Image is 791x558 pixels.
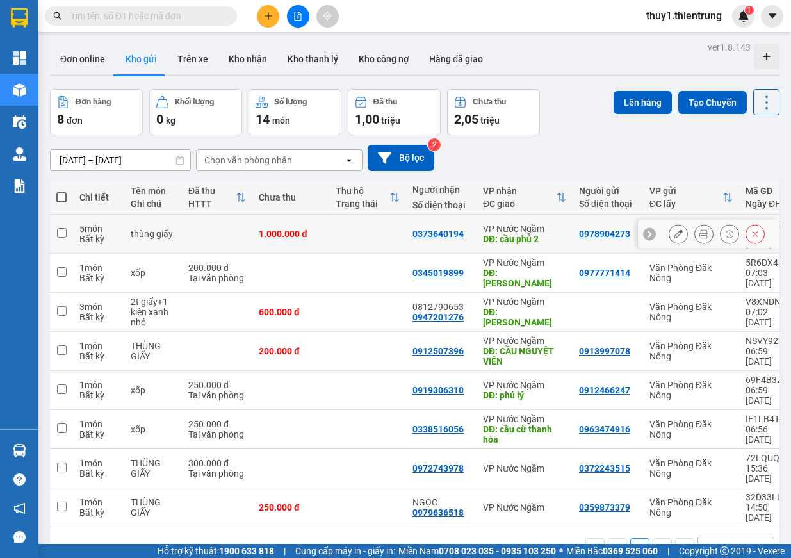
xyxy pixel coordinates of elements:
[678,91,747,114] button: Tạo Chuyến
[649,380,733,400] div: Văn Phòng Đăk Nông
[13,179,26,193] img: solution-icon
[131,458,175,479] div: THÙNG GIẤY
[412,312,464,322] div: 0947201276
[643,181,739,215] th: Toggle SortBy
[579,186,637,196] div: Người gửi
[295,544,395,558] span: Cung cấp máy in - giấy in:
[708,40,751,54] div: ver 1.8.143
[13,51,26,65] img: dashboard-icon
[412,200,470,210] div: Số điện thoại
[51,150,190,170] input: Select a date range.
[344,155,354,165] svg: open
[316,5,339,28] button: aim
[13,83,26,97] img: warehouse-icon
[483,224,566,234] div: VP Nước Ngầm
[131,385,175,395] div: xốp
[649,458,733,479] div: Văn Phòng Đăk Nông
[412,507,464,518] div: 0979636518
[79,380,118,390] div: 1 món
[131,229,175,239] div: thùng giấy
[355,111,379,127] span: 1,00
[131,297,175,327] div: 2t giấy+1 kiện xanh nhỏ
[57,111,64,127] span: 8
[579,385,630,395] div: 0912466247
[483,463,566,473] div: VP Nước Ngầm
[259,346,323,356] div: 200.000 đ
[381,115,400,126] span: triệu
[259,229,323,239] div: 1.000.000 đ
[649,263,733,283] div: Văn Phòng Đăk Nông
[131,268,175,278] div: xốp
[336,199,389,209] div: Trạng thái
[79,351,118,361] div: Bất kỳ
[419,44,493,74] button: Hàng đã giao
[67,115,83,126] span: đơn
[720,546,729,555] span: copyright
[188,390,246,400] div: Tại văn phòng
[13,444,26,457] img: warehouse-icon
[115,44,167,74] button: Kho gửi
[188,186,236,196] div: Đã thu
[53,12,62,21] span: search
[579,346,630,356] div: 0913997078
[188,380,246,390] div: 250.000 đ
[79,224,118,234] div: 5 món
[649,199,722,209] div: ĐC lấy
[13,502,26,514] span: notification
[412,385,464,395] div: 0919306310
[182,181,252,215] th: Toggle SortBy
[579,199,637,209] div: Số điện thoại
[272,115,290,126] span: món
[706,541,746,554] div: 10 / trang
[761,5,783,28] button: caret-down
[13,115,26,129] img: warehouse-icon
[76,97,111,106] div: Đơn hàng
[79,429,118,439] div: Bất kỳ
[566,544,658,558] span: Miền Bắc
[603,546,658,556] strong: 0369 525 060
[67,92,236,180] h1: Giao dọc đường
[412,346,464,356] div: 0912507396
[79,419,118,429] div: 1 món
[483,336,566,346] div: VP Nước Ngầm
[767,10,778,22] span: caret-down
[412,424,464,434] div: 0338516056
[323,12,332,21] span: aim
[70,9,222,23] input: Tìm tên, số ĐT hoặc mã đơn
[79,234,118,244] div: Bất kỳ
[277,44,348,74] button: Kho thanh lý
[188,273,246,283] div: Tại văn phòng
[649,186,722,196] div: VP gửi
[249,89,341,135] button: Số lượng14món
[579,229,630,239] div: 0978904273
[439,546,556,556] strong: 0708 023 035 - 0935 103 250
[398,544,556,558] span: Miền Nam
[669,224,688,243] div: Sửa đơn hàng
[13,473,26,486] span: question-circle
[156,111,163,127] span: 0
[188,419,246,429] div: 250.000 đ
[483,502,566,513] div: VP Nước Ngầm
[477,181,573,215] th: Toggle SortBy
[667,544,669,558] span: |
[264,12,273,21] span: plus
[428,138,441,151] sup: 2
[412,185,470,195] div: Người nhận
[579,268,630,278] div: 0977771414
[284,544,286,558] span: |
[747,6,751,15] span: 1
[412,463,464,473] div: 0972743978
[79,468,118,479] div: Bất kỳ
[7,19,45,83] img: logo.jpg
[636,8,732,24] span: thuy1.thientrung
[218,44,277,74] button: Kho nhận
[454,111,478,127] span: 2,05
[483,424,566,445] div: DĐ: cầu cừ thanh hóa
[348,89,441,135] button: Đã thu1,00 triệu
[579,424,630,434] div: 0963474916
[79,341,118,351] div: 1 món
[188,429,246,439] div: Tại văn phòng
[649,341,733,361] div: Văn Phòng Đăk Nông
[131,186,175,196] div: Tên món
[259,192,323,202] div: Chưa thu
